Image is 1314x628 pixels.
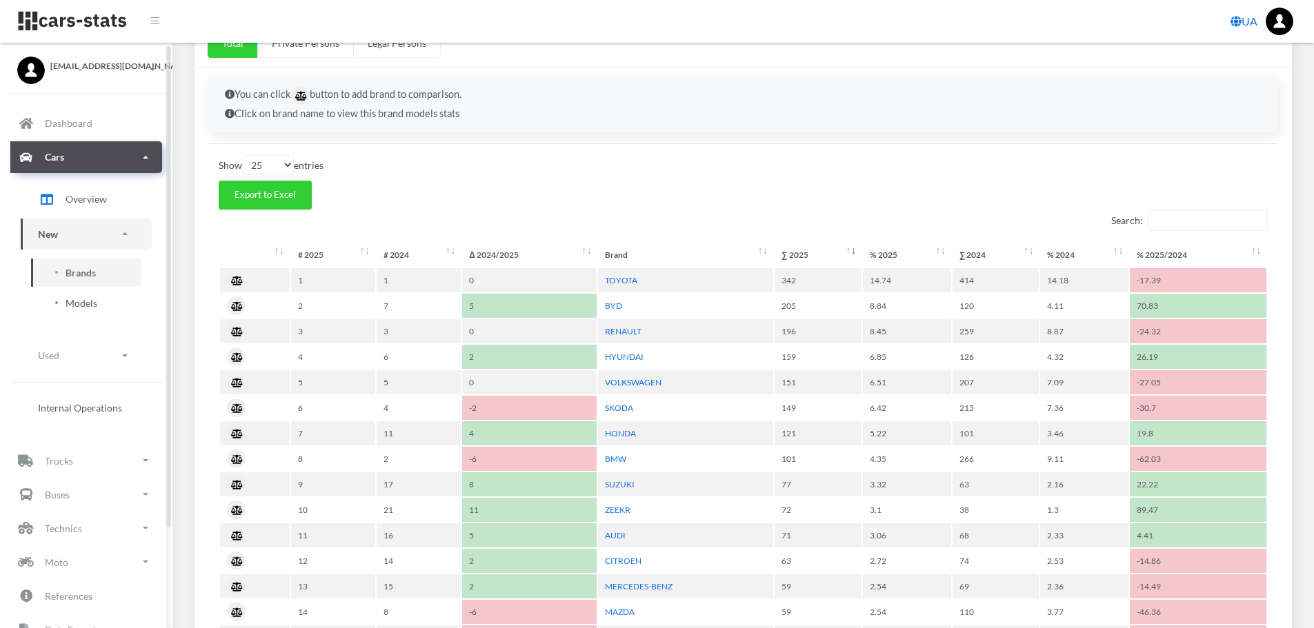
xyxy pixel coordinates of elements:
[605,428,636,438] a: HONDA
[1130,268,1266,292] td: -17.39
[1040,523,1128,547] td: 2.33
[242,155,294,175] select: Showentries
[1130,396,1266,420] td: -30.7
[377,345,461,369] td: 6
[605,377,661,387] a: VOLKSWAGEN
[1130,243,1266,267] th: %&nbsp;2025/2024: activate to sort column ascending
[10,546,162,578] a: Moto
[775,472,862,496] td: 77
[863,345,951,369] td: 6.85
[462,574,597,598] td: 2
[775,370,862,394] td: 151
[605,479,635,489] a: SUZUKI
[17,10,128,32] img: navbar brand
[291,523,375,547] td: 11
[45,486,70,503] p: Buses
[10,141,162,173] a: Cars
[1130,574,1266,598] td: -14.49
[953,268,1039,292] td: 414
[10,512,162,544] a: Technics
[1266,8,1293,35] img: ...
[66,192,107,206] span: Overview
[462,345,597,369] td: 2
[291,447,375,471] td: 8
[605,581,673,591] a: MERCEDES-BENZ
[953,574,1039,598] td: 69
[377,574,461,598] td: 15
[775,600,862,624] td: 59
[208,77,1278,132] div: You can click button to add brand to comparison. Click on brand name to view this brand models stats
[462,396,597,420] td: -2
[775,498,862,522] td: 72
[863,600,951,624] td: 2.54
[45,554,68,571] p: Moto
[775,243,862,267] th: ∑&nbsp;2025: activate to sort column ascending
[1130,549,1266,573] td: -14.86
[377,370,461,394] td: 5
[953,447,1039,471] td: 266
[775,447,862,471] td: 101
[953,472,1039,496] td: 63
[291,421,375,445] td: 7
[953,319,1039,343] td: 259
[10,580,162,611] a: References
[1111,210,1268,231] label: Search:
[1130,600,1266,624] td: -46.36
[45,520,82,537] p: Technics
[863,574,951,598] td: 2.54
[21,182,152,216] a: Overview
[377,294,461,318] td: 7
[953,370,1039,394] td: 207
[1225,8,1263,35] a: UA
[1130,319,1266,343] td: -24.32
[775,294,862,318] td: 205
[462,472,597,496] td: 8
[377,421,461,445] td: 11
[953,600,1039,624] td: 110
[1040,268,1128,292] td: 14.18
[66,265,96,280] span: Brands
[462,549,597,573] td: 2
[10,445,162,476] a: Trucks
[1130,447,1266,471] td: -62.03
[605,454,626,464] a: BMW
[863,243,951,267] th: %&nbsp;2025: activate to sort column ascending
[863,319,951,343] td: 8.45
[462,243,597,267] th: Δ&nbsp;2024/2025: activate to sort column ascending
[291,294,375,318] td: 2
[953,421,1039,445] td: 101
[377,523,461,547] td: 16
[291,243,375,267] th: #&nbsp;2025: activate to sort column ascending
[45,148,64,165] p: Cars
[219,155,323,175] label: Show entries
[377,498,461,522] td: 21
[1040,447,1128,471] td: 9.11
[775,421,862,445] td: 121
[775,523,862,547] td: 71
[1040,574,1128,598] td: 2.36
[462,600,597,624] td: -6
[598,243,773,267] th: Brand: activate to sort column ascending
[863,294,951,318] td: 8.84
[605,556,641,566] a: CITROEN
[291,370,375,394] td: 5
[45,452,73,469] p: Trucks
[1130,472,1266,496] td: 22.22
[462,523,597,547] td: 5
[775,268,862,292] td: 342
[257,28,354,58] a: Private Persons
[1040,243,1128,267] th: %&nbsp;2024: activate to sort column ascending
[377,268,461,292] td: 1
[605,607,635,617] a: MAZDA
[863,523,951,547] td: 3.06
[953,549,1039,573] td: 74
[38,401,122,415] span: Internal Operations
[462,370,597,394] td: 0
[1040,294,1128,318] td: 4.11
[1040,370,1128,394] td: 7.09
[1040,421,1128,445] td: 3.46
[775,345,862,369] td: 159
[1040,600,1128,624] td: 3.77
[605,301,622,311] a: BYD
